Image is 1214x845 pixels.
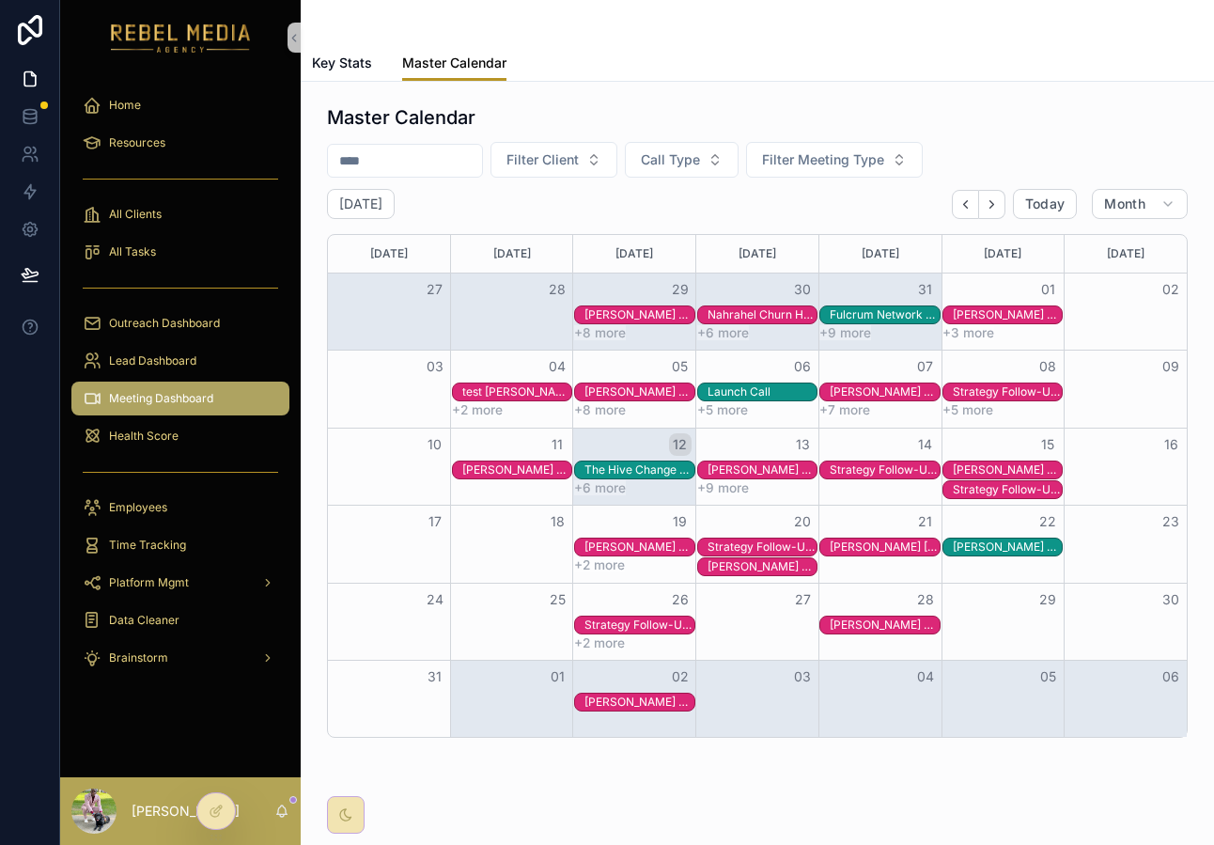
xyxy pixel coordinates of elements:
button: 05 [1036,665,1059,688]
div: [PERSON_NAME] Free IP Strategy Call [708,559,817,574]
div: Strategy Follow-Up Call [708,539,817,556]
div: Strategy Follow-Up Call Sharon | Nahrahel: 360 OS [953,383,1063,400]
button: +2 more [574,557,625,572]
div: Charles 360 OS Strategy Call [830,383,940,400]
button: 02 [669,665,692,688]
button: 06 [1160,665,1182,688]
button: 13 [791,433,814,456]
a: Outreach Dashboard [71,306,289,340]
div: Grant Tate Free IP Strategy Call [830,617,940,634]
div: Strategy Follow-Up Call [830,462,940,478]
span: Meeting Dashboard [109,391,213,406]
a: Meeting Dashboard [71,382,289,415]
div: Fernando Rey Launch Call [953,539,1063,556]
span: Health Score [109,429,179,444]
div: [DATE] [331,235,447,273]
div: Fulcrum Network Launch Call [830,307,940,322]
div: [DATE] [945,235,1062,273]
div: Nahrahel Churn Health Check [708,307,817,322]
button: +5 more [942,402,993,417]
div: Nahrahel Churn Health Check [708,306,817,323]
span: Home [109,98,141,113]
a: Master Calendar [402,46,506,82]
div: Strategy Follow-Up Call [830,462,940,477]
a: All Clients [71,197,289,231]
a: All Tasks [71,235,289,269]
span: Today [1025,196,1066,212]
button: Today [1013,189,1078,219]
div: Daniel Cheetham Free IP Strategy Call [708,558,817,575]
div: Strategy Follow-Up Call [953,481,1063,498]
button: +5 more [697,402,748,417]
span: All Clients [109,207,162,222]
a: Key Stats [312,46,372,84]
div: Launch Call [708,383,817,400]
button: +2 more [574,635,625,650]
div: Fulcrum Network Launch Call [830,306,940,323]
button: 23 [1160,510,1182,533]
button: Month [1092,189,1188,219]
div: Strategy Follow-Up Call [PERSON_NAME] | Nahrahel: 360 OS [953,384,1063,399]
div: Marianna Davidovich Talk to Marc [462,462,572,478]
button: 16 [1160,433,1182,456]
span: Filter Client [506,150,579,169]
div: [DATE] [699,235,816,273]
h2: [DATE] [339,195,382,213]
div: Strategy Follow-Up Call [584,617,694,634]
div: Karam Shaar 360 OS Strategy Call [953,306,1063,323]
div: Johan Majlov 360 OS Strategy Call [953,462,1063,478]
button: 30 [791,278,814,301]
div: test mike Zer0Frixion discussion with Michael Neil [462,383,572,400]
div: Julia Adams Free IP Strategy Call [584,539,694,556]
span: Brainstorm [109,650,168,665]
div: [PERSON_NAME] Free IP Strategy Call [584,540,694,555]
button: 11 [546,433,568,456]
div: [PERSON_NAME] 360 OS Strategy Call [953,307,1063,322]
button: Back [952,190,979,219]
div: [PERSON_NAME] 360 OS Strategy Call [584,384,694,399]
div: [PERSON_NAME] Launch Call [953,540,1063,555]
button: 08 [1036,355,1059,378]
a: Data Cleaner [71,603,289,637]
button: 25 [546,588,568,611]
div: [DATE] [1067,235,1184,273]
button: 07 [914,355,937,378]
div: [PERSON_NAME] 360 OS Strategy Call [708,462,817,477]
a: Brainstorm [71,641,289,675]
a: Health Score [71,419,289,453]
button: 01 [546,665,568,688]
button: +9 more [697,480,749,495]
a: Home [71,88,289,122]
div: scrollable content [60,75,301,699]
div: [PERSON_NAME] Free IP Strategy Call [830,618,940,633]
button: +6 more [574,480,626,495]
button: 31 [914,278,937,301]
button: Select Button [746,142,923,178]
div: Strategy Follow-Up Call [708,540,817,555]
a: Resources [71,126,289,160]
span: Filter Meeting Type [762,150,884,169]
button: 12 [669,433,692,456]
button: 20 [791,510,814,533]
div: Anish Shah Thaddeus/Leland Healthcare Advisors [830,539,940,556]
span: Platform Mgmt [109,575,189,590]
button: +7 more [819,402,870,417]
button: 27 [424,278,446,301]
button: 05 [669,355,692,378]
span: Lead Dashboard [109,353,196,368]
button: 14 [914,433,937,456]
button: 28 [546,278,568,301]
span: Month [1104,196,1145,212]
button: 28 [914,588,937,611]
button: 04 [914,665,937,688]
div: Strategy Follow-Up Call [584,618,694,633]
div: test [PERSON_NAME] Zer0Frixion discussion with [PERSON_NAME] [462,384,572,399]
div: [DATE] [822,235,939,273]
span: Call Type [641,150,700,169]
span: Key Stats [312,54,372,72]
button: 19 [669,510,692,533]
div: Launch Call [708,384,817,399]
span: Outreach Dashboard [109,316,220,331]
div: Dan McGaw 360 OS Strategy Call [708,462,817,478]
div: [PERSON_NAME] 360 OS Strategy Call [953,462,1063,477]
